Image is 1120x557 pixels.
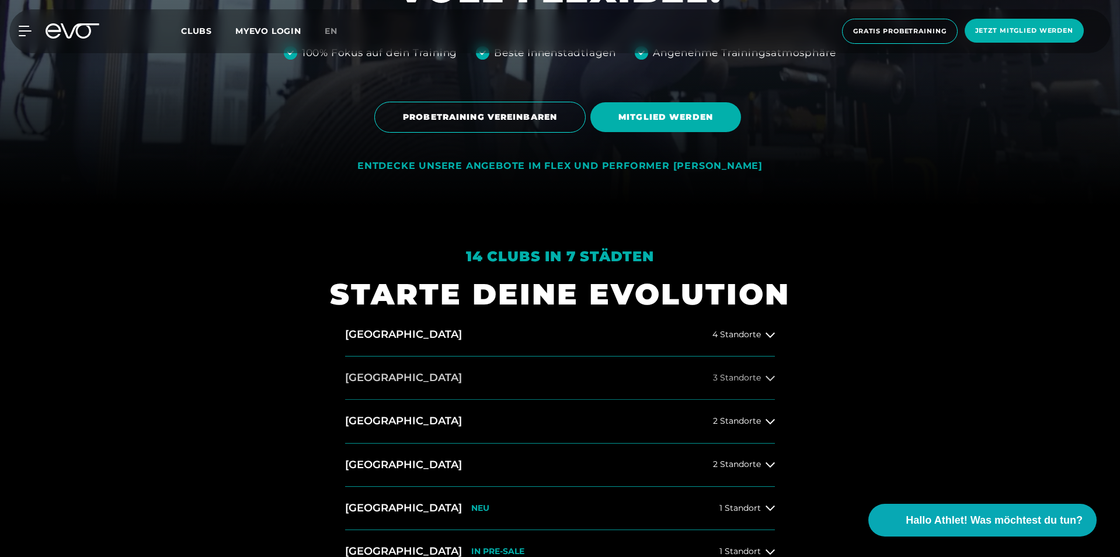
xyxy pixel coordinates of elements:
[345,400,775,443] button: [GEOGRAPHIC_DATA]2 Standorte
[345,313,775,357] button: [GEOGRAPHIC_DATA]4 Standorte
[713,373,761,382] span: 3 Standorte
[906,513,1083,528] span: Hallo Athlet! Was möchtest du tun?
[471,546,524,556] p: IN PRE-SALE
[345,501,462,516] h2: [GEOGRAPHIC_DATA]
[345,458,462,472] h2: [GEOGRAPHIC_DATA]
[330,275,790,313] h1: STARTE DEINE EVOLUTION
[471,503,489,513] p: NEU
[325,26,338,36] span: en
[719,547,761,556] span: 1 Standort
[345,414,462,428] h2: [GEOGRAPHIC_DATA]
[345,357,775,400] button: [GEOGRAPHIC_DATA]3 Standorte
[719,504,761,513] span: 1 Standort
[357,160,763,172] div: ENTDECKE UNSERE ANGEBOTE IM FLEX UND PERFORMER [PERSON_NAME]
[712,330,761,339] span: 4 Standorte
[235,26,301,36] a: MYEVO LOGIN
[839,19,961,44] a: Gratis Probetraining
[868,504,1097,537] button: Hallo Athlet! Was möchtest du tun?
[853,26,947,36] span: Gratis Probetraining
[181,26,212,36] span: Clubs
[345,487,775,530] button: [GEOGRAPHIC_DATA]NEU1 Standort
[466,248,654,265] em: 14 Clubs in 7 Städten
[975,26,1073,36] span: Jetzt Mitglied werden
[961,19,1087,44] a: Jetzt Mitglied werden
[374,93,590,141] a: PROBETRAINING VEREINBAREN
[345,371,462,385] h2: [GEOGRAPHIC_DATA]
[345,327,462,342] h2: [GEOGRAPHIC_DATA]
[403,111,557,123] span: PROBETRAINING VEREINBAREN
[590,94,746,141] a: MITGLIED WERDEN
[345,444,775,487] button: [GEOGRAPHIC_DATA]2 Standorte
[325,25,352,38] a: en
[181,25,235,36] a: Clubs
[713,417,761,425] span: 2 Standorte
[713,460,761,469] span: 2 Standorte
[618,111,713,123] span: MITGLIED WERDEN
